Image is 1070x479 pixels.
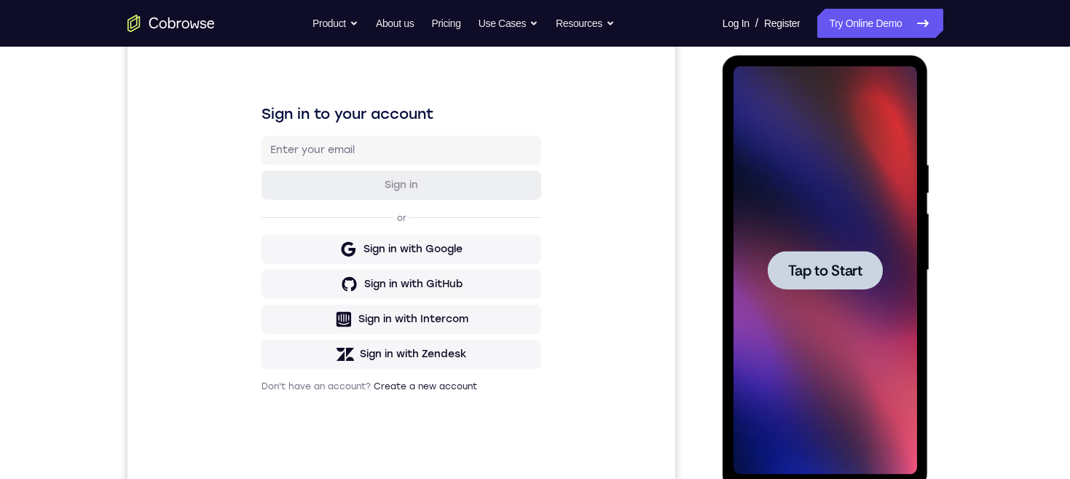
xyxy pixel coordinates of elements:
[134,301,414,330] button: Sign in with Intercom
[143,139,405,154] input: Enter your email
[236,238,335,253] div: Sign in with Google
[267,209,282,220] p: or
[237,273,335,288] div: Sign in with GitHub
[431,9,460,38] a: Pricing
[134,377,414,389] p: Don't have an account?
[231,308,341,323] div: Sign in with Intercom
[764,9,800,38] a: Register
[755,15,758,32] span: /
[723,9,750,38] a: Log In
[134,231,414,260] button: Sign in with Google
[134,100,414,120] h1: Sign in to your account
[246,378,350,388] a: Create a new account
[312,9,358,38] button: Product
[45,195,160,234] button: Tap to Start
[134,167,414,196] button: Sign in
[127,15,215,32] a: Go to the home page
[232,343,339,358] div: Sign in with Zendesk
[479,9,538,38] button: Use Cases
[556,9,615,38] button: Resources
[134,266,414,295] button: Sign in with GitHub
[376,9,414,38] a: About us
[817,9,943,38] a: Try Online Demo
[134,336,414,365] button: Sign in with Zendesk
[66,208,140,222] span: Tap to Start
